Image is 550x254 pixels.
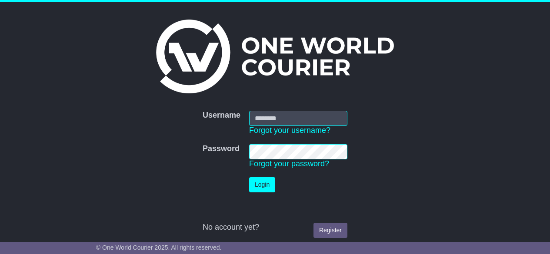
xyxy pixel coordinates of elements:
a: Forgot your username? [249,126,330,135]
div: No account yet? [203,223,347,232]
label: Username [203,111,240,120]
span: © One World Courier 2025. All rights reserved. [96,244,222,251]
a: Register [313,223,347,238]
button: Login [249,177,275,192]
a: Forgot your password? [249,159,329,168]
label: Password [203,144,240,154]
img: One World [156,20,393,93]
